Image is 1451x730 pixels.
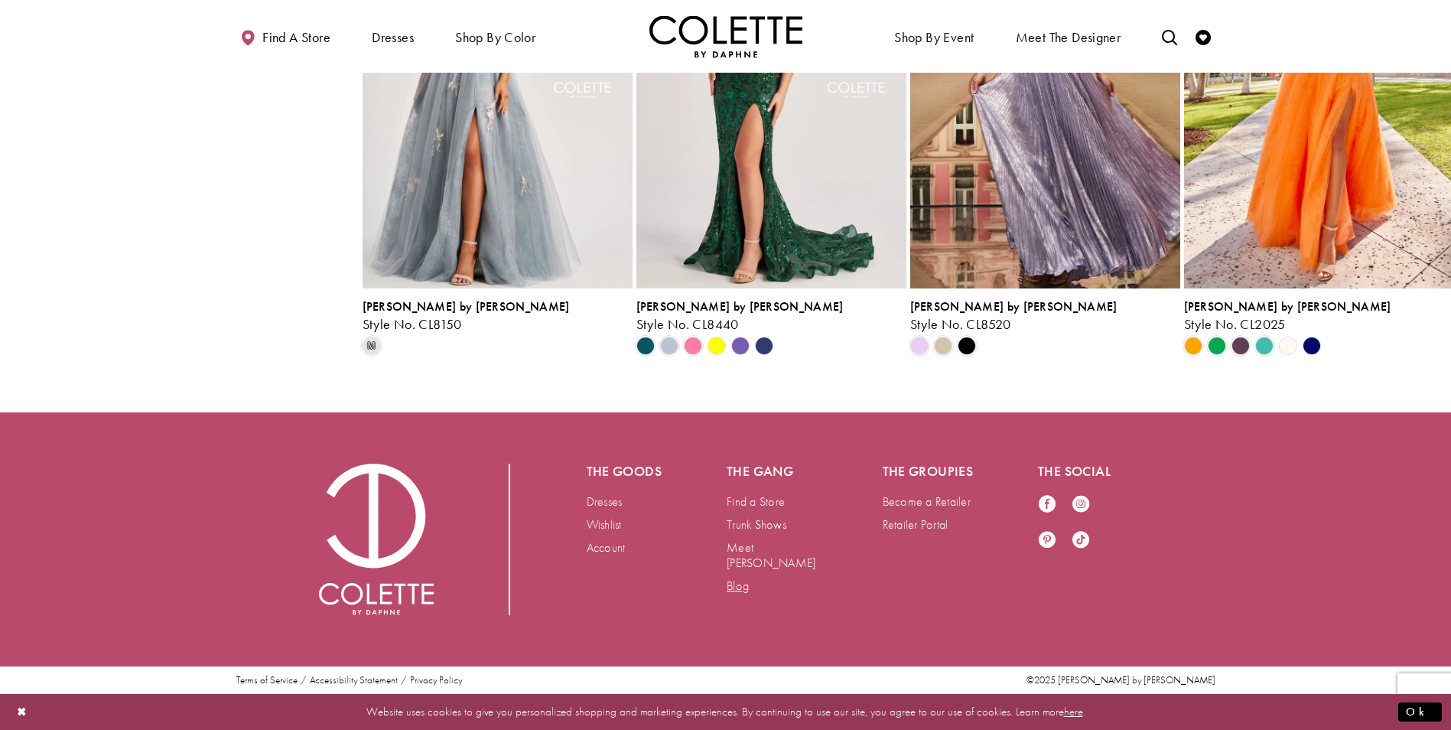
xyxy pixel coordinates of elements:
a: Wishlist [587,517,622,533]
a: here [1064,704,1083,719]
h5: The social [1038,464,1133,479]
a: Toggle search [1158,15,1181,57]
span: Style No. CL8440 [636,315,739,333]
a: Dresses [587,494,623,510]
span: Find a store [262,30,330,45]
span: Dresses [372,30,414,45]
a: Visit Home Page [649,15,802,57]
a: Retailer Portal [883,517,948,533]
a: Visit our Instagram - Opens in new tab [1072,494,1090,515]
ul: Follow us [1030,487,1113,559]
i: Turquoise [1255,337,1274,355]
ul: Post footer menu [230,675,468,686]
div: Colette by Daphne Style No. CL8150 [363,300,633,332]
i: Yellow [708,337,726,355]
i: Orange [1184,337,1202,355]
a: Account [587,539,626,556]
i: Platinum/Multi [363,337,381,355]
span: Shop By Event [894,30,974,45]
p: Website uses cookies to give you personalized shopping and marketing experiences. By continuing t... [110,702,1341,722]
span: Style No. CL8150 [363,315,462,333]
a: Find a Store [727,494,785,510]
span: Style No. CL8520 [910,315,1011,333]
span: Shop by color [451,15,539,57]
i: Plum [1231,337,1250,355]
a: Visit our TikTok - Opens in new tab [1072,530,1090,551]
span: Shop By Event [890,15,978,57]
span: Shop by color [455,30,535,45]
a: Blog [727,578,749,594]
span: [PERSON_NAME] by [PERSON_NAME] [910,298,1118,314]
span: Style No. CL2025 [1184,315,1286,333]
h5: The goods [587,464,666,479]
a: Visit our Facebook - Opens in new tab [1038,494,1056,515]
a: Meet [PERSON_NAME] [727,539,815,571]
i: Ice Blue [660,337,678,355]
i: Cotton Candy [684,337,702,355]
i: Black [958,337,976,355]
i: Lilac [910,337,929,355]
div: Colette by Daphne Style No. CL8520 [910,300,1180,332]
a: Visit Colette by Daphne Homepage [319,464,434,615]
a: Check Wishlist [1192,15,1215,57]
i: Violet [731,337,750,355]
button: Close Dialog [9,699,35,725]
a: Visit our Pinterest - Opens in new tab [1038,530,1056,551]
i: Gold Dust [934,337,952,355]
img: Colette by Daphne [319,464,434,615]
i: Navy Blue [755,337,773,355]
span: Dresses [368,15,418,57]
h5: The gang [727,464,821,479]
span: Meet the designer [1016,30,1121,45]
img: Colette by Daphne [649,15,802,57]
span: [PERSON_NAME] by [PERSON_NAME] [636,298,844,314]
a: Terms of Service [236,675,298,686]
div: Colette by Daphne Style No. CL8440 [636,300,906,332]
a: Meet the designer [1012,15,1125,57]
span: ©2025 [PERSON_NAME] by [PERSON_NAME] [1026,673,1215,686]
a: Accessibility Statement [310,675,398,686]
span: [PERSON_NAME] by [PERSON_NAME] [363,298,570,314]
i: Sapphire [1303,337,1321,355]
a: Trunk Shows [727,517,786,533]
i: Emerald [1208,337,1226,355]
span: [PERSON_NAME] by [PERSON_NAME] [1184,298,1391,314]
a: Privacy Policy [410,675,462,686]
h5: The groupies [883,464,978,479]
i: Spruce [636,337,655,355]
i: Diamond White [1279,337,1297,355]
a: Find a store [236,15,334,57]
a: Become a Retailer [883,494,971,510]
button: Submit Dialog [1398,702,1442,722]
